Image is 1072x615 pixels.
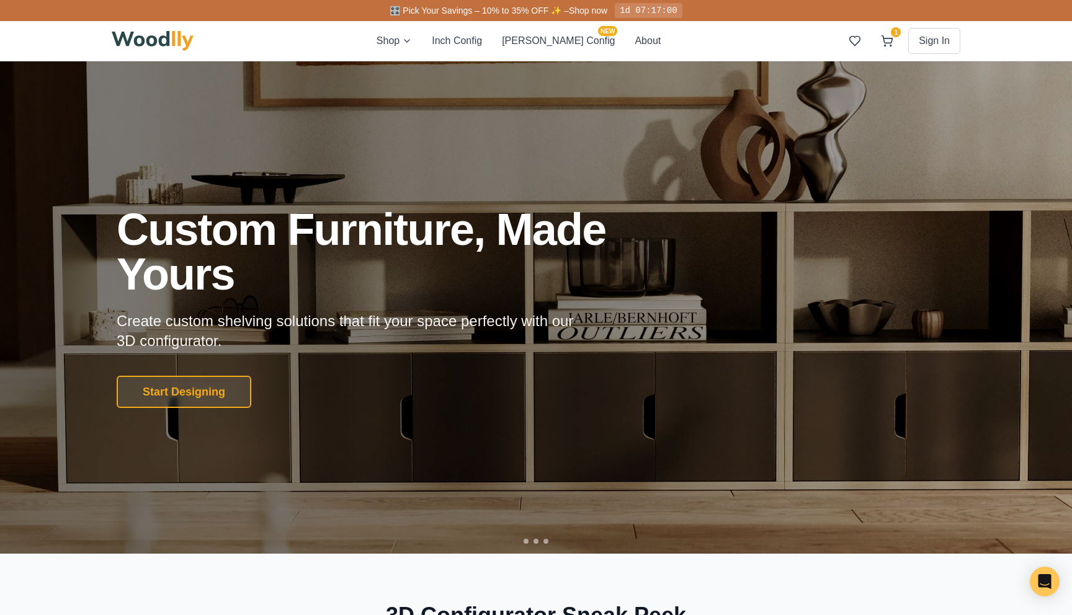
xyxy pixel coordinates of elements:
div: Open Intercom Messenger [1030,567,1060,596]
div: 1d 07:17:00 [615,3,682,18]
button: 1 [876,30,898,52]
a: Shop now [569,6,607,15]
img: Woodlly [112,31,194,51]
button: Inch Config [432,33,482,48]
span: NEW [598,26,617,36]
span: 1 [891,27,901,37]
button: [PERSON_NAME] ConfigNEW [502,33,615,48]
button: Sign In [908,28,960,54]
span: 🎛️ Pick Your Savings – 10% to 35% OFF ✨ – [390,6,568,15]
h1: Custom Furniture, Made Yours [117,207,672,296]
button: Start Designing [117,376,251,408]
button: Shop [377,33,412,48]
p: Create custom shelving solutions that fit your space perfectly with our 3D configurator. [117,311,593,351]
button: About [635,33,661,48]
